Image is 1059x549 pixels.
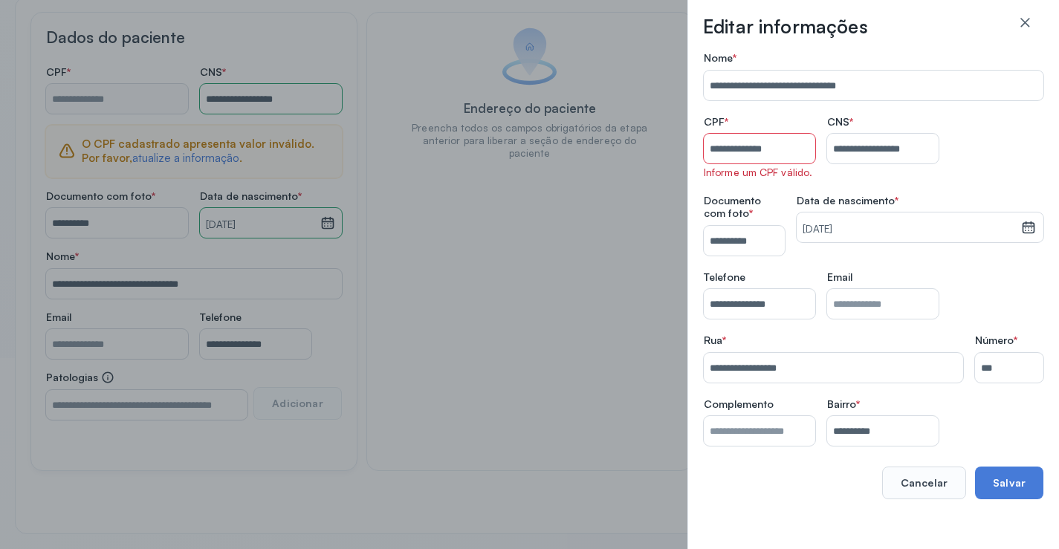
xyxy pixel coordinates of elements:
button: Cancelar [882,467,966,499]
span: Email [827,270,852,284]
small: [DATE] [803,222,1015,237]
span: Telefone [704,270,745,284]
span: Nome [704,51,736,65]
div: Informe um CPF válido. [704,166,815,179]
h3: Editar informações [703,15,868,39]
span: CNS [827,115,853,129]
span: Bairro [827,397,860,411]
span: Documento com foto [704,194,785,220]
span: Complemento [704,397,774,411]
button: Salvar [975,467,1043,499]
span: Data de nascimento [797,194,898,207]
span: Rua [704,334,726,347]
span: CPF [704,115,728,129]
span: Número [975,334,1017,347]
